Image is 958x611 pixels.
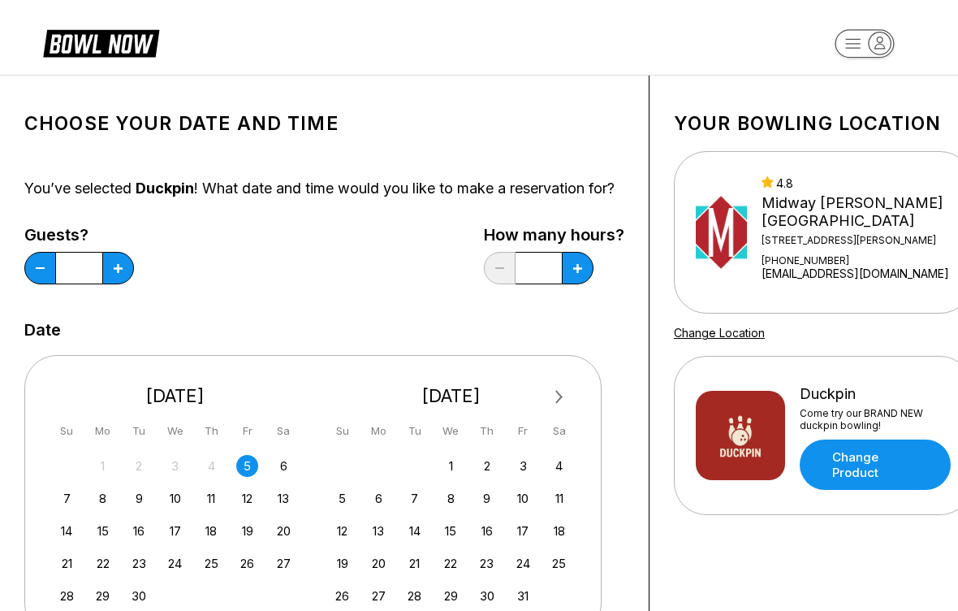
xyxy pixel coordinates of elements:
[164,420,186,442] div: We
[56,552,78,574] div: Choose Sunday, September 21st, 2025
[548,552,570,574] div: Choose Saturday, October 25th, 2025
[403,420,425,442] div: Tu
[403,520,425,542] div: Choose Tuesday, October 14th, 2025
[476,520,498,542] div: Choose Thursday, October 16th, 2025
[800,440,951,490] a: Change Product
[548,455,570,477] div: Choose Saturday, October 4th, 2025
[128,487,150,509] div: Choose Tuesday, September 9th, 2025
[440,455,462,477] div: Choose Wednesday, October 1st, 2025
[273,520,295,542] div: Choose Saturday, September 20th, 2025
[512,585,534,607] div: Choose Friday, October 31st, 2025
[201,520,222,542] div: Choose Thursday, September 18th, 2025
[368,487,390,509] div: Choose Monday, October 6th, 2025
[696,188,747,277] img: Midway Bowling - Carlisle
[512,552,534,574] div: Choose Friday, October 24th, 2025
[403,585,425,607] div: Choose Tuesday, October 28th, 2025
[403,552,425,574] div: Choose Tuesday, October 21st, 2025
[24,226,134,244] label: Guests?
[800,407,951,431] div: Come try our BRAND NEW duckpin bowling!
[762,194,953,230] div: Midway [PERSON_NAME][GEOGRAPHIC_DATA]
[331,585,353,607] div: Choose Sunday, October 26th, 2025
[201,420,222,442] div: Th
[440,520,462,542] div: Choose Wednesday, October 15th, 2025
[164,487,186,509] div: Choose Wednesday, September 10th, 2025
[56,520,78,542] div: Choose Sunday, September 14th, 2025
[800,385,951,403] div: Duckpin
[136,180,194,197] span: Duckpin
[92,455,114,477] div: Not available Monday, September 1st, 2025
[512,455,534,477] div: Choose Friday, October 3rd, 2025
[164,552,186,574] div: Choose Wednesday, September 24th, 2025
[368,420,390,442] div: Mo
[674,326,765,340] a: Change Location
[762,176,953,190] div: 4.8
[546,384,572,410] button: Next Month
[236,552,258,574] div: Choose Friday, September 26th, 2025
[403,487,425,509] div: Choose Tuesday, October 7th, 2025
[128,455,150,477] div: Not available Tuesday, September 2nd, 2025
[236,520,258,542] div: Choose Friday, September 19th, 2025
[476,420,498,442] div: Th
[762,254,953,266] div: [PHONE_NUMBER]
[548,520,570,542] div: Choose Saturday, October 18th, 2025
[331,487,353,509] div: Choose Sunday, October 5th, 2025
[331,552,353,574] div: Choose Sunday, October 19th, 2025
[512,487,534,509] div: Choose Friday, October 10th, 2025
[440,420,462,442] div: We
[201,487,222,509] div: Choose Thursday, September 11th, 2025
[92,420,114,442] div: Mo
[24,180,624,197] div: You’ve selected ! What date and time would you like to make a reservation for?
[236,487,258,509] div: Choose Friday, September 12th, 2025
[164,520,186,542] div: Choose Wednesday, September 17th, 2025
[273,455,295,477] div: Choose Saturday, September 6th, 2025
[331,420,353,442] div: Su
[54,453,297,607] div: month 2025-09
[24,321,61,339] label: Date
[326,385,577,407] div: [DATE]
[476,585,498,607] div: Choose Thursday, October 30th, 2025
[128,520,150,542] div: Choose Tuesday, September 16th, 2025
[128,585,150,607] div: Choose Tuesday, September 30th, 2025
[273,420,295,442] div: Sa
[50,385,301,407] div: [DATE]
[273,552,295,574] div: Choose Saturday, September 27th, 2025
[24,112,624,135] h1: Choose your Date and time
[440,487,462,509] div: Choose Wednesday, October 8th, 2025
[92,487,114,509] div: Choose Monday, September 8th, 2025
[368,552,390,574] div: Choose Monday, October 20th, 2025
[201,455,222,477] div: Not available Thursday, September 4th, 2025
[331,520,353,542] div: Choose Sunday, October 12th, 2025
[128,420,150,442] div: Tu
[56,585,78,607] div: Choose Sunday, September 28th, 2025
[476,455,498,477] div: Choose Thursday, October 2nd, 2025
[273,487,295,509] div: Choose Saturday, September 13th, 2025
[236,420,258,442] div: Fr
[128,552,150,574] div: Choose Tuesday, September 23rd, 2025
[548,420,570,442] div: Sa
[201,552,222,574] div: Choose Thursday, September 25th, 2025
[92,520,114,542] div: Choose Monday, September 15th, 2025
[484,226,624,244] label: How many hours?
[92,585,114,607] div: Choose Monday, September 29th, 2025
[56,420,78,442] div: Su
[164,455,186,477] div: Not available Wednesday, September 3rd, 2025
[512,420,534,442] div: Fr
[476,552,498,574] div: Choose Thursday, October 23rd, 2025
[236,455,258,477] div: Choose Friday, September 5th, 2025
[512,520,534,542] div: Choose Friday, October 17th, 2025
[762,234,953,246] div: [STREET_ADDRESS][PERSON_NAME]
[440,552,462,574] div: Choose Wednesday, October 22nd, 2025
[476,487,498,509] div: Choose Thursday, October 9th, 2025
[548,487,570,509] div: Choose Saturday, October 11th, 2025
[440,585,462,607] div: Choose Wednesday, October 29th, 2025
[762,266,953,280] a: [EMAIL_ADDRESS][DOMAIN_NAME]
[330,453,573,607] div: month 2025-10
[368,520,390,542] div: Choose Monday, October 13th, 2025
[696,391,785,480] img: Duckpin
[92,552,114,574] div: Choose Monday, September 22nd, 2025
[368,585,390,607] div: Choose Monday, October 27th, 2025
[56,487,78,509] div: Choose Sunday, September 7th, 2025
